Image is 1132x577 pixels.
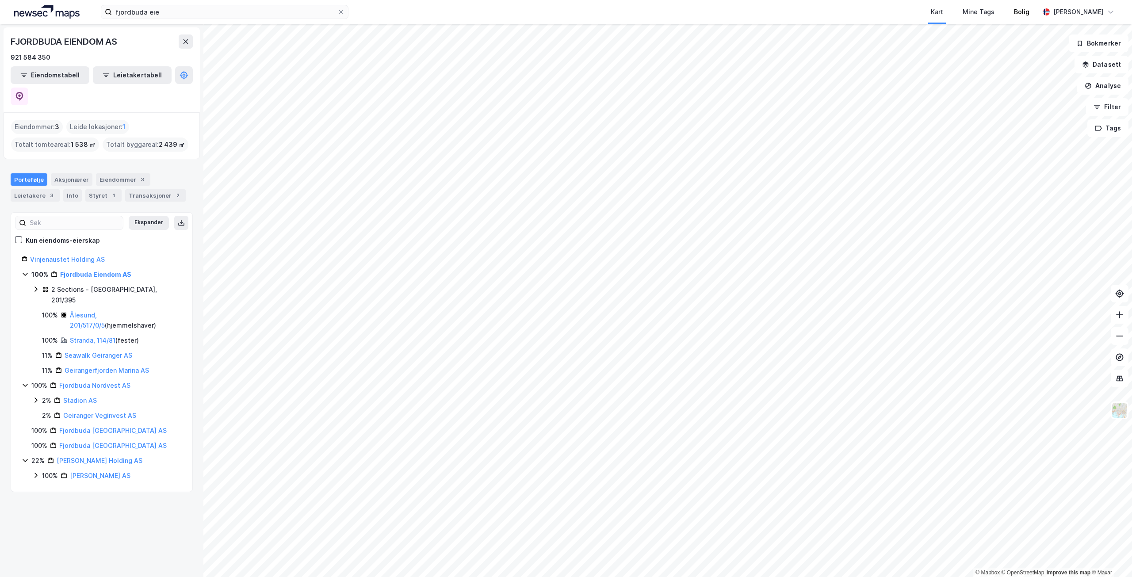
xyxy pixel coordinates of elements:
a: Seawalk Geiranger AS [65,352,132,359]
a: [PERSON_NAME] AS [70,472,130,479]
span: 2 439 ㎡ [159,139,185,150]
div: Totalt byggareal : [103,138,188,152]
div: 11% [42,350,53,361]
button: Ekspander [129,216,169,230]
a: Vinjenaustet Holding AS [30,256,105,263]
span: 3 [55,122,59,132]
div: Portefølje [11,173,47,186]
div: Mine Tags [963,7,994,17]
div: 2% [42,410,51,421]
span: 1 [122,122,126,132]
a: Improve this map [1047,569,1090,576]
div: Styret [85,189,122,202]
button: Filter [1086,98,1128,116]
div: 100% [42,470,58,481]
button: Leietakertabell [93,66,172,84]
a: Fjordbuda [GEOGRAPHIC_DATA] AS [59,442,167,449]
div: Aksjonærer [51,173,92,186]
div: 100% [31,269,48,280]
div: Info [63,189,82,202]
div: Eiendommer [96,173,150,186]
a: Fjordbuda [GEOGRAPHIC_DATA] AS [59,427,167,434]
div: ( hjemmelshaver ) [70,310,182,331]
div: 11% [42,365,53,376]
div: Eiendommer : [11,120,63,134]
a: OpenStreetMap [1002,569,1044,576]
div: 22% [31,455,45,466]
div: Transaksjoner [125,189,186,202]
div: 3 [138,175,147,184]
input: Søk på adresse, matrikkel, gårdeiere, leietakere eller personer [112,5,337,19]
div: 100% [31,440,47,451]
img: Z [1111,402,1128,419]
iframe: Chat Widget [1088,535,1132,577]
div: 921 584 350 [11,52,50,63]
div: 100% [31,380,47,391]
div: 100% [42,310,58,321]
button: Datasett [1075,56,1128,73]
div: 3 [47,191,56,200]
a: Mapbox [975,569,1000,576]
div: Kontrollprogram for chat [1088,535,1132,577]
a: Fjordbuda Nordvest AS [59,382,130,389]
div: 2 Sections - [GEOGRAPHIC_DATA], 201/395 [51,284,182,306]
div: Kun eiendoms-eierskap [26,235,100,246]
div: Bolig [1014,7,1029,17]
a: Geiranger Veginvest AS [63,412,136,419]
div: Kart [931,7,943,17]
div: 2% [42,395,51,406]
img: logo.a4113a55bc3d86da70a041830d287a7e.svg [14,5,80,19]
div: [PERSON_NAME] [1053,7,1104,17]
a: Stranda, 114/81 [70,336,115,344]
a: Stadion AS [63,397,97,404]
div: Leietakere [11,189,60,202]
button: Bokmerker [1069,34,1128,52]
a: Fjordbuda Eiendom AS [60,271,131,278]
a: Ålesund, 201/517/0/5 [70,311,105,329]
button: Tags [1087,119,1128,137]
button: Eiendomstabell [11,66,89,84]
div: 100% [31,425,47,436]
div: 2 [173,191,182,200]
div: 100% [42,335,58,346]
a: Geirangerfjorden Marina AS [65,367,149,374]
div: ( fester ) [70,335,139,346]
a: [PERSON_NAME] Holding AS [57,457,142,464]
button: Analyse [1077,77,1128,95]
input: Søk [26,216,123,229]
div: Leide lokasjoner : [66,120,129,134]
span: 1 538 ㎡ [71,139,96,150]
div: FJORDBUDA EIENDOM AS [11,34,119,49]
div: Totalt tomteareal : [11,138,99,152]
div: 1 [109,191,118,200]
